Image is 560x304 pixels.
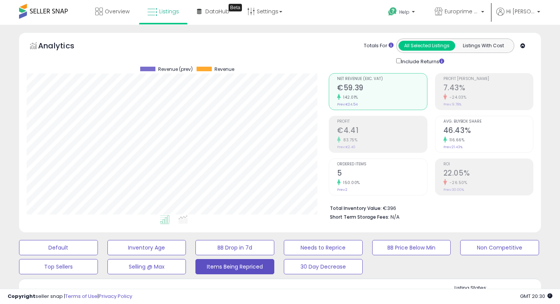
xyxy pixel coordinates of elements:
h2: 46.43% [443,126,533,136]
small: Prev: €24.54 [337,102,358,107]
span: Europrime Marketplace - FR [445,8,479,15]
span: Profit [PERSON_NAME] [443,77,533,81]
small: Prev: €2.40 [337,145,355,149]
h2: 5 [337,169,427,179]
button: Top Sellers [19,259,98,274]
small: 83.75% [341,137,357,143]
small: -24.03% [447,94,467,100]
span: Avg. Buybox Share [443,120,533,124]
small: -26.50% [447,180,467,186]
h2: 7.43% [443,83,533,94]
p: Listing States: [454,285,541,292]
span: Profit [337,120,427,124]
button: Items Being Repriced [195,259,274,274]
span: Net Revenue (Exc. VAT) [337,77,427,81]
a: Privacy Policy [99,293,132,300]
small: Prev: 30.00% [443,187,464,192]
b: Short Term Storage Fees: [330,214,389,220]
button: Listings With Cost [455,41,512,51]
small: Prev: 2 [337,187,347,192]
span: DataHub [205,8,229,15]
span: Hi [PERSON_NAME] [506,8,535,15]
div: Tooltip anchor [229,4,242,11]
a: Terms of Use [65,293,98,300]
h5: Listings [40,287,70,298]
button: BB Price Below Min [372,240,451,255]
span: N/A [390,213,400,221]
span: Revenue (prev) [158,67,193,72]
button: All Selected Listings [398,41,455,51]
span: Ordered Items [337,162,427,166]
small: Prev: 21.43% [443,145,462,149]
span: ROI [443,162,533,166]
div: Totals For [364,42,394,50]
button: Inventory Age [107,240,186,255]
span: Overview [105,8,130,15]
button: Default [19,240,98,255]
button: Non Competitive [460,240,539,255]
button: BB Drop in 7d [195,240,274,255]
a: Help [382,1,422,25]
li: €396 [330,203,528,212]
span: Listings [159,8,179,15]
h2: €59.39 [337,83,427,94]
small: 142.01% [341,94,358,100]
button: 30 Day Decrease [284,259,363,274]
small: 150.00% [341,180,360,186]
small: Prev: 9.78% [443,102,461,107]
button: Needs to Reprice [284,240,363,255]
span: 2025-09-10 20:30 GMT [520,293,552,300]
strong: Copyright [8,293,35,300]
i: Get Help [388,7,397,16]
b: Total Inventory Value: [330,205,382,211]
div: Include Returns [390,57,453,66]
div: seller snap | | [8,293,132,300]
h2: 22.05% [443,169,533,179]
small: 116.66% [447,137,465,143]
h2: €4.41 [337,126,427,136]
button: Selling @ Max [107,259,186,274]
span: Revenue [214,67,234,72]
span: Help [399,9,410,15]
h5: Analytics [38,40,89,53]
a: Hi [PERSON_NAME] [496,8,540,25]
